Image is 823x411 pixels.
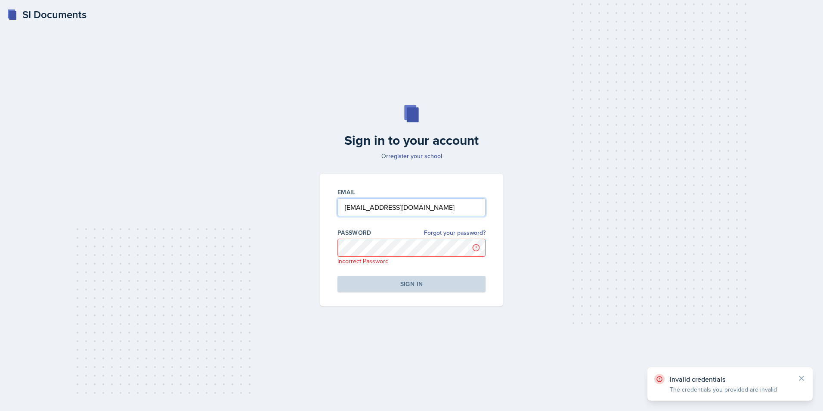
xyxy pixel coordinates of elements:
h2: Sign in to your account [315,133,508,148]
a: Forgot your password? [424,228,486,237]
a: SI Documents [7,7,87,22]
p: The credentials you provided are invalid [670,385,790,394]
p: Or [315,152,508,160]
button: Sign in [337,276,486,292]
label: Password [337,228,371,237]
input: Email [337,198,486,216]
label: Email [337,188,356,196]
p: Incorrect Password [337,257,486,265]
a: register your school [388,152,442,160]
div: Sign in [400,280,423,288]
p: Invalid credentials [670,375,790,383]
